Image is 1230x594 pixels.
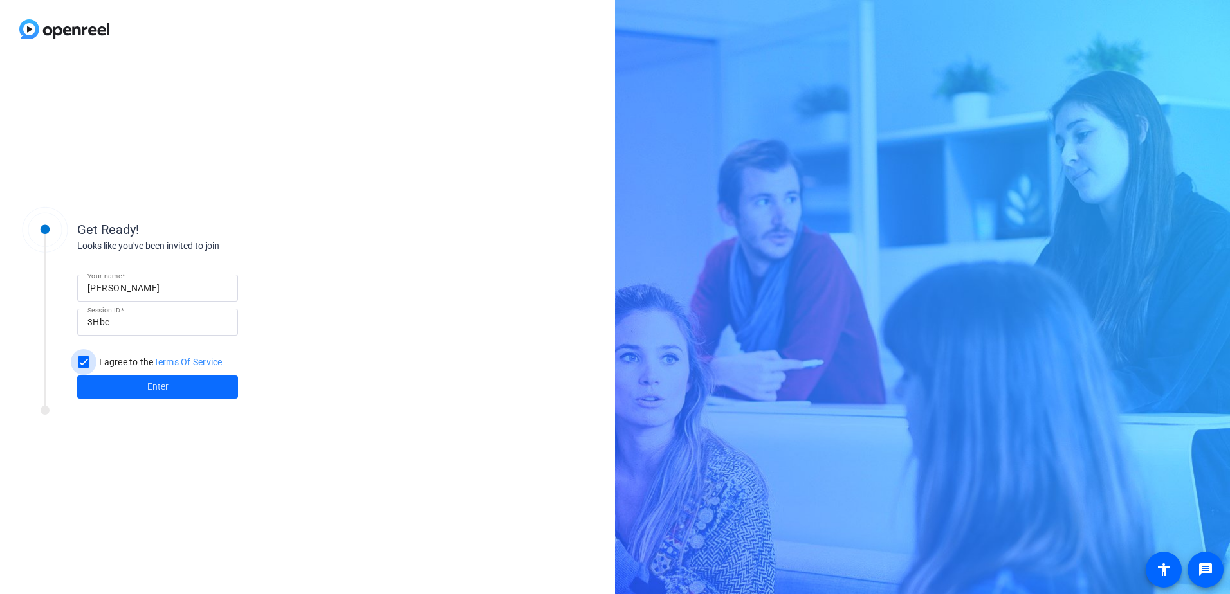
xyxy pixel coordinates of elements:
[77,220,335,239] div: Get Ready!
[96,355,223,368] label: I agree to the
[1198,562,1213,577] mat-icon: message
[1156,562,1171,577] mat-icon: accessibility
[87,272,122,280] mat-label: Your name
[77,239,335,253] div: Looks like you've been invited to join
[77,375,238,399] button: Enter
[154,357,223,367] a: Terms Of Service
[147,380,169,393] span: Enter
[87,306,120,314] mat-label: Session ID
